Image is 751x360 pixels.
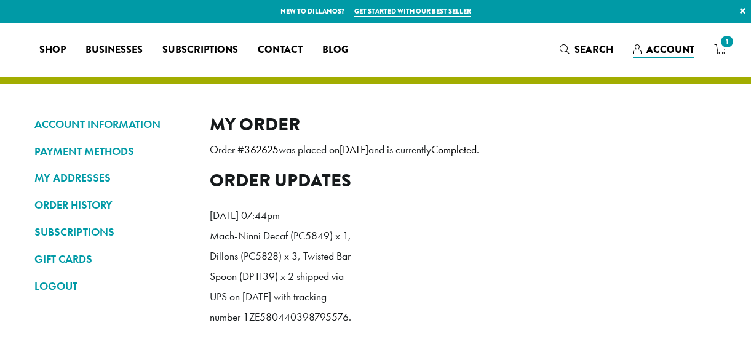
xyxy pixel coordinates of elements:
[30,40,76,60] a: Shop
[210,170,717,191] h2: Order updates
[34,167,191,188] a: MY ADDRESSES
[34,194,191,215] a: ORDER HISTORY
[646,42,694,57] span: Account
[322,42,348,58] span: Blog
[34,276,191,297] a: LOGOUT
[34,222,191,242] a: SUBSCRIPTIONS
[34,114,191,135] a: ACCOUNT INFORMATION
[718,33,735,50] span: 1
[550,39,623,60] a: Search
[210,140,717,160] p: Order # was placed on and is currently .
[85,42,143,58] span: Businesses
[354,6,471,17] a: Get started with our best seller
[340,143,368,156] mark: [DATE]
[210,114,717,135] h2: My Order
[34,249,191,270] a: GIFT CARDS
[244,143,279,156] mark: 362625
[162,42,238,58] span: Subscriptions
[39,42,66,58] span: Shop
[34,141,191,162] a: PAYMENT METHODS
[210,206,351,226] p: [DATE] 07:44pm
[258,42,303,58] span: Contact
[431,143,477,156] mark: Completed
[574,42,613,57] span: Search
[210,226,351,327] p: Mach-Ninni Decaf (PC5849) x 1, Dillons (PC5828) x 3, Twisted Bar Spoon (DP1139) x 2 shipped via U...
